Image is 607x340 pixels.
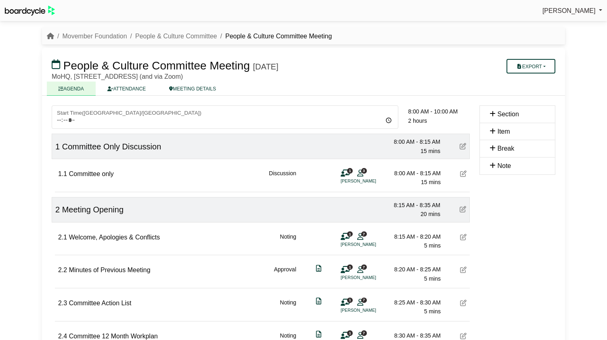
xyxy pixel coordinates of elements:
[58,234,67,241] span: 2.1
[217,31,332,42] li: People & Culture Committee Meeting
[384,232,441,241] div: 8:15 AM - 8:20 AM
[497,111,519,118] span: Section
[424,275,441,282] span: 5 mins
[253,62,278,71] div: [DATE]
[62,142,161,151] span: Committee Only Discussion
[542,7,596,14] span: [PERSON_NAME]
[408,107,470,116] div: 8:00 AM - 10:00 AM
[280,298,296,316] div: Noting
[62,33,127,40] a: Movember Foundation
[58,333,67,340] span: 2.4
[341,307,401,314] li: [PERSON_NAME]
[497,162,511,169] span: Note
[361,298,367,303] span: 7
[341,241,401,248] li: [PERSON_NAME]
[361,168,367,173] span: 3
[542,6,602,16] a: [PERSON_NAME]
[497,145,514,152] span: Break
[69,267,151,273] span: Minutes of Previous Meeting
[269,169,296,187] div: Discussion
[47,82,96,96] a: AGENDA
[62,205,123,214] span: Meeting Opening
[135,33,217,40] a: People & Culture Committee
[384,169,441,178] div: 8:00 AM - 8:15 AM
[58,170,67,177] span: 1.1
[361,231,367,237] span: 7
[347,298,353,303] span: 1
[384,201,440,210] div: 8:15 AM - 8:35 AM
[497,128,510,135] span: Item
[384,265,441,274] div: 8:20 AM - 8:25 AM
[341,178,401,185] li: [PERSON_NAME]
[507,59,555,73] button: Export
[424,242,441,249] span: 5 mins
[347,168,353,173] span: 1
[424,308,441,315] span: 5 mins
[361,264,367,270] span: 7
[421,148,440,154] span: 15 mins
[274,265,296,283] div: Approval
[5,6,55,16] img: BoardcycleBlackGreen-aaafeed430059cb809a45853b8cf6d952af9d84e6e89e1f1685b34bfd5cb7d64.svg
[69,300,132,306] span: Committee Action List
[58,300,67,306] span: 2.3
[361,330,367,336] span: 7
[63,59,250,72] span: People & Culture Committee Meeting
[69,170,114,177] span: Committee only
[157,82,228,96] a: MEETING DETAILS
[96,82,157,96] a: ATTENDANCE
[421,179,441,185] span: 15 mins
[384,331,441,340] div: 8:30 AM - 8:35 AM
[47,31,332,42] nav: breadcrumb
[69,234,160,241] span: Welcome, Apologies & Conflicts
[280,232,296,250] div: Noting
[384,298,441,307] div: 8:25 AM - 8:30 AM
[55,142,60,151] span: 1
[347,330,353,336] span: 1
[58,267,67,273] span: 2.2
[55,205,60,214] span: 2
[347,264,353,270] span: 1
[408,118,427,124] span: 2 hours
[421,211,440,217] span: 20 mins
[347,231,353,237] span: 1
[341,274,401,281] li: [PERSON_NAME]
[69,333,158,340] span: Committee 12 Month Workplan
[384,137,440,146] div: 8:00 AM - 8:15 AM
[52,73,183,80] span: MoHQ, [STREET_ADDRESS] (and via Zoom)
